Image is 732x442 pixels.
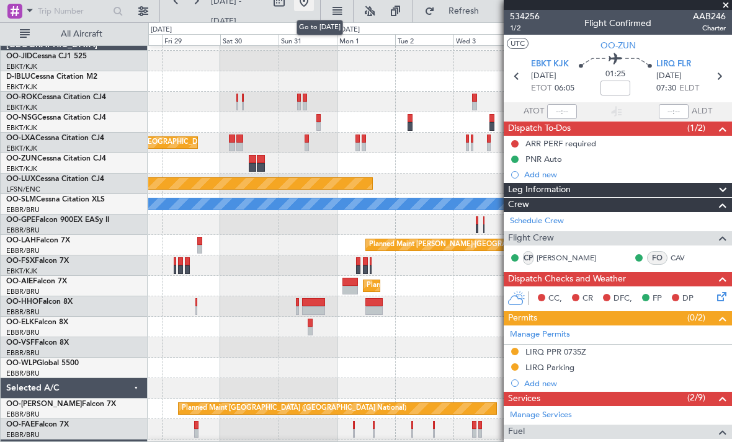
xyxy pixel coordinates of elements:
[453,34,512,45] div: Wed 3
[614,293,632,305] span: DFC,
[693,10,726,23] span: AAB246
[6,400,82,408] span: OO-[PERSON_NAME]
[6,62,37,71] a: EBKT/KJK
[6,135,35,142] span: OO-LXA
[531,82,551,95] span: ETOT
[6,360,37,367] span: OO-WLP
[6,144,37,153] a: EBKT/KJK
[531,58,569,71] span: EBKT KJK
[525,362,574,373] div: LIRQ Parking
[6,114,106,122] a: OO-NSGCessna Citation CJ4
[437,7,489,15] span: Refresh
[656,58,691,71] span: LIRQ FLR
[6,103,37,112] a: EBKT/KJK
[182,399,406,418] div: Planned Maint [GEOGRAPHIC_DATA] ([GEOGRAPHIC_DATA] National)
[548,293,562,305] span: CC,
[508,311,537,325] span: Permits
[525,154,562,164] div: PNR Auto
[6,82,37,92] a: EBKT/KJK
[531,70,556,82] span: [DATE]
[687,391,705,404] span: (2/9)
[508,122,571,136] span: Dispatch To-Dos
[6,94,106,101] a: OO-ROKCessna Citation CJ4
[6,319,34,326] span: OO-ELK
[6,175,35,183] span: OO-LUX
[524,169,726,180] div: Add new
[6,226,40,235] a: EBBR/BRU
[6,278,67,285] a: OO-AIEFalcon 7X
[687,311,705,324] span: (0/2)
[6,246,40,255] a: EBBR/BRU
[524,105,544,118] span: ATOT
[6,237,70,244] a: OO-LAHFalcon 7X
[395,34,453,45] div: Tue 2
[6,164,37,174] a: EBKT/KJK
[508,231,554,245] span: Flight Crew
[510,409,572,422] a: Manage Services
[6,53,32,60] span: OO-JID
[584,17,651,30] div: Flight Confirmed
[656,82,676,95] span: 07:30
[524,378,726,389] div: Add new
[510,23,540,33] span: 1/2
[6,205,40,214] a: EBBR/BRU
[6,369,40,378] a: EBBR/BRU
[6,421,35,428] span: OO-FAE
[6,339,35,347] span: OO-VSF
[507,38,529,49] button: UTC
[508,425,525,439] span: Fuel
[279,34,337,45] div: Sun 31
[6,421,69,428] a: OO-FAEFalcon 7X
[6,196,36,203] span: OO-SLM
[6,328,40,337] a: EBBR/BRU
[6,53,87,60] a: OO-JIDCessna CJ1 525
[6,298,38,306] span: OO-HHO
[32,30,131,38] span: All Aircraft
[419,1,493,21] button: Refresh
[6,339,69,347] a: OO-VSFFalcon 8X
[656,70,682,82] span: [DATE]
[508,392,540,406] span: Services
[582,293,593,305] span: CR
[537,252,596,263] a: [PERSON_NAME]
[367,276,562,295] div: Planned Maint [GEOGRAPHIC_DATA] ([GEOGRAPHIC_DATA])
[6,360,79,367] a: OO-WLPGlobal 5500
[647,251,667,265] div: FO
[692,105,712,118] span: ALDT
[6,267,37,276] a: EBKT/KJK
[693,23,726,33] span: Charter
[6,123,37,133] a: EBKT/KJK
[600,39,636,52] span: OO-ZUN
[6,155,37,162] span: OO-ZUN
[687,122,705,135] span: (1/2)
[6,298,73,306] a: OO-HHOFalcon 8X
[6,278,33,285] span: OO-AIE
[547,104,577,119] input: --:--
[6,155,106,162] a: OO-ZUNCessna Citation CJ4
[337,34,395,45] div: Mon 1
[6,135,104,142] a: OO-LXACessna Citation CJ4
[671,252,699,263] a: CAV
[6,185,40,194] a: LFSN/ENC
[679,82,699,95] span: ELDT
[220,34,279,45] div: Sat 30
[6,73,97,81] a: D-IBLUCessna Citation M2
[6,319,68,326] a: OO-ELKFalcon 8X
[6,175,104,183] a: OO-LUXCessna Citation CJ4
[510,329,570,341] a: Manage Permits
[151,25,172,35] div: [DATE]
[653,293,662,305] span: FP
[510,10,540,23] span: 534256
[525,347,586,357] div: LIRQ PPR 0735Z
[6,348,40,358] a: EBBR/BRU
[6,410,40,419] a: EBBR/BRU
[525,138,596,149] div: ARR PERF required
[6,94,37,101] span: OO-ROK
[6,257,35,265] span: OO-FSX
[510,215,564,228] a: Schedule Crew
[555,82,574,95] span: 06:05
[6,400,116,408] a: OO-[PERSON_NAME]Falcon 7X
[605,68,625,81] span: 01:25
[508,183,571,197] span: Leg Information
[6,114,37,122] span: OO-NSG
